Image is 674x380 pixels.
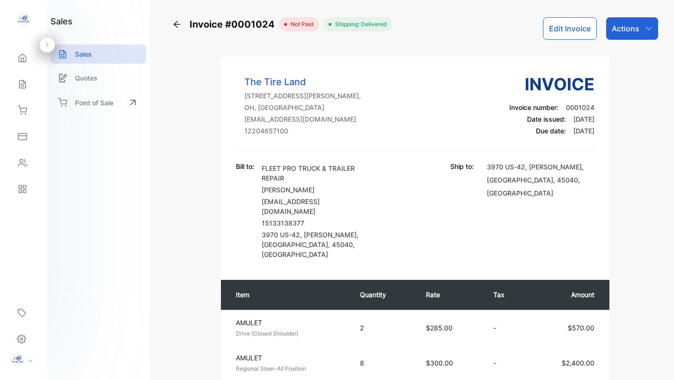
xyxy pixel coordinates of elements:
span: , 45040 [328,241,353,248]
span: Due date: [536,127,566,135]
a: Sales [51,44,146,64]
p: Quotes [75,73,97,83]
p: FLEET PRO TRUCK & TRAILER REPAIR [262,163,369,183]
p: Ship to: [450,161,474,171]
p: AMULET [236,353,343,363]
p: 12204657100 [244,126,361,136]
span: $285.00 [426,324,453,332]
img: profile [10,352,24,366]
p: [PERSON_NAME] [262,185,369,195]
span: not paid [287,20,314,29]
p: Quantity [360,290,407,300]
p: The Tire Land [244,75,361,89]
span: Invoice number: [509,103,558,111]
button: Actions [606,17,658,40]
p: Point of Sale [75,98,113,108]
span: [DATE] [573,115,594,123]
span: , 45040 [553,176,578,184]
p: Item [236,290,341,300]
p: Regional Steer-All Position [236,365,343,373]
p: 2 [360,323,407,333]
span: [DATE] [573,127,594,135]
p: Sales [75,49,92,59]
span: 3970 US-42 [262,231,300,239]
p: Tax [493,290,519,300]
button: Edit Invoice [543,17,597,40]
h3: Invoice [509,72,594,97]
a: Point of Sale [51,92,146,113]
img: logo [16,12,30,26]
span: 0001024 [566,103,594,111]
p: Rate [426,290,475,300]
p: 15133138377 [262,218,369,228]
p: - [493,323,519,333]
p: [STREET_ADDRESS][PERSON_NAME], [244,91,361,101]
span: , [PERSON_NAME] [300,231,357,239]
p: OH, [GEOGRAPHIC_DATA] [244,102,361,112]
span: 3970 US-42 [487,163,525,171]
span: Date issued: [527,115,566,123]
p: [EMAIL_ADDRESS][DOMAIN_NAME] [244,114,361,124]
p: - [493,358,519,368]
span: Invoice #0001024 [190,17,278,31]
p: Actions [612,23,639,34]
span: $300.00 [426,359,453,367]
iframe: LiveChat chat widget [635,341,674,380]
p: 8 [360,358,407,368]
span: $2,400.00 [562,359,594,367]
p: [EMAIL_ADDRESS][DOMAIN_NAME] [262,197,369,216]
span: Shipping: Delivered [331,20,387,29]
a: Quotes [51,68,146,88]
h1: sales [51,15,73,28]
p: Bill to: [236,161,254,171]
span: , [PERSON_NAME] [525,163,582,171]
p: AMULET [236,318,343,328]
span: $570.00 [568,324,594,332]
p: Drive (Closed Shoulder) [236,329,343,338]
p: Amount [537,290,594,300]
